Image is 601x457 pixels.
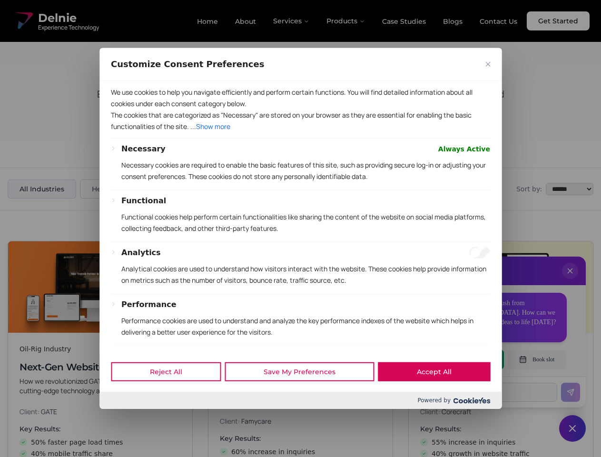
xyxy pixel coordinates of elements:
[378,362,490,381] button: Accept All
[111,59,264,70] span: Customize Consent Preferences
[111,109,490,132] p: The cookies that are categorized as "Necessary" are stored on your browser as they are essential ...
[469,247,490,258] input: Enable Analytics
[121,263,490,286] p: Analytical cookies are used to understand how visitors interact with the website. These cookies h...
[121,159,490,182] p: Necessary cookies are required to enable the basic features of this site, such as providing secur...
[196,121,230,132] button: Show more
[121,211,490,234] p: Functional cookies help perform certain functionalities like sharing the content of the website o...
[121,247,161,258] button: Analytics
[99,392,502,409] div: Powered by
[121,299,177,310] button: Performance
[121,315,490,338] p: Performance cookies are used to understand and analyze the key performance indexes of the website...
[438,143,490,155] span: Always Active
[111,362,221,381] button: Reject All
[453,397,490,404] img: Cookieyes logo
[121,195,166,207] button: Functional
[225,362,374,381] button: Save My Preferences
[485,62,490,67] img: Close
[121,143,166,155] button: Necessary
[111,87,490,109] p: We use cookies to help you navigate efficiently and perform certain functions. You will find deta...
